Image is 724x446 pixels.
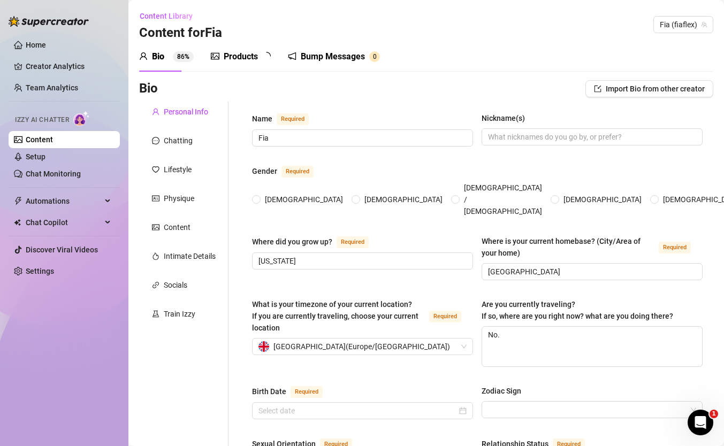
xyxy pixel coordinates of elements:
[277,113,309,125] span: Required
[258,255,464,267] input: Where did you grow up?
[460,182,546,217] span: [DEMOGRAPHIC_DATA] / [DEMOGRAPHIC_DATA]
[252,165,277,177] div: Gender
[26,83,78,92] a: Team Analytics
[152,195,159,202] span: idcard
[337,236,369,248] span: Required
[482,327,702,366] textarea: No.
[688,410,713,435] iframe: Intercom live chat
[152,108,159,116] span: user
[152,50,164,63] div: Bio
[139,80,158,97] h3: Bio
[360,194,447,205] span: [DEMOGRAPHIC_DATA]
[152,166,159,173] span: heart
[482,235,703,259] label: Where is your current homebase? (City/Area of your home)
[26,267,54,275] a: Settings
[482,112,532,124] label: Nickname(s)
[482,235,654,259] div: Where is your current homebase? (City/Area of your home)
[139,52,148,60] span: user
[14,197,22,205] span: thunderbolt
[26,245,98,254] a: Discover Viral Videos
[252,386,286,397] div: Birth Date
[152,281,159,289] span: link
[164,279,187,291] div: Socials
[701,21,707,28] span: team
[152,252,159,260] span: fire
[559,194,646,205] span: [DEMOGRAPHIC_DATA]
[291,386,323,398] span: Required
[659,242,691,253] span: Required
[710,410,718,418] span: 1
[369,51,380,62] sup: 0
[152,137,159,144] span: message
[482,112,525,124] div: Nickname(s)
[660,17,707,33] span: Fia (fiaflex)
[164,135,193,147] div: Chatting
[258,405,457,417] input: Birth Date
[164,308,195,320] div: Train Izzy
[258,341,269,352] img: gb
[224,50,258,63] div: Products
[594,85,601,93] span: import
[9,16,89,27] img: logo-BBDzfeDw.svg
[26,41,46,49] a: Home
[252,165,325,178] label: Gender
[164,221,190,233] div: Content
[15,115,69,125] span: Izzy AI Chatter
[152,224,159,231] span: picture
[252,112,321,125] label: Name
[488,131,694,143] input: Nickname(s)
[26,152,45,161] a: Setup
[488,266,694,278] input: Where is your current homebase? (City/Area of your home)
[288,52,296,60] span: notification
[482,385,529,397] label: Zodiac Sign
[301,50,365,63] div: Bump Messages
[429,311,461,322] span: Required
[26,170,81,178] a: Chat Monitoring
[252,235,380,248] label: Where did you grow up?
[164,250,216,262] div: Intimate Details
[606,84,705,93] span: Import Bio from other creator
[252,385,334,398] label: Birth Date
[252,300,418,332] span: What is your timezone of your current location? If you are currently traveling, choose your curre...
[261,50,272,61] span: loading
[252,236,332,248] div: Where did you grow up?
[252,113,272,125] div: Name
[26,135,53,144] a: Content
[152,310,159,318] span: experiment
[139,7,201,25] button: Content Library
[164,164,192,175] div: Lifestyle
[26,214,102,231] span: Chat Copilot
[26,193,102,210] span: Automations
[139,25,222,42] h3: Content for Fia
[164,106,208,118] div: Personal Info
[26,58,111,75] a: Creator Analytics
[164,193,194,204] div: Physique
[281,166,314,178] span: Required
[482,300,673,320] span: Are you currently traveling? If so, where are you right now? what are you doing there?
[73,111,90,126] img: AI Chatter
[140,12,193,20] span: Content Library
[14,219,21,226] img: Chat Copilot
[258,132,464,144] input: Name
[173,51,194,62] sup: 86%
[585,80,713,97] button: Import Bio from other creator
[261,194,347,205] span: [DEMOGRAPHIC_DATA]
[482,385,521,397] div: Zodiac Sign
[211,52,219,60] span: picture
[273,339,450,355] span: [GEOGRAPHIC_DATA] ( Europe/[GEOGRAPHIC_DATA] )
